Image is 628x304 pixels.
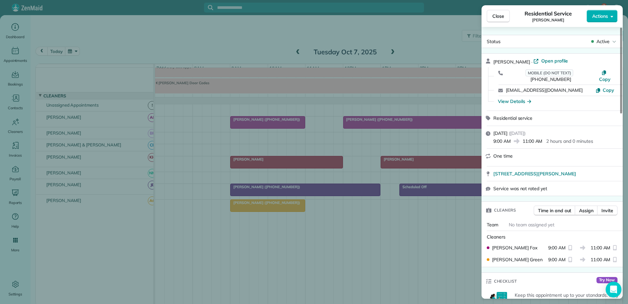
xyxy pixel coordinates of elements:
[494,207,516,214] span: Cleaners
[548,244,566,251] span: 9:00 AM
[487,222,498,228] span: Team
[592,13,608,19] span: Actions
[509,130,526,136] span: ( [DATE] )
[487,234,505,240] span: Cleaners
[591,244,611,251] span: 11:00 AM
[530,76,571,82] span: [PHONE_NUMBER]
[493,138,511,144] span: 9:00 AM
[579,207,594,214] span: Assign
[595,87,614,93] button: Copy
[591,256,611,263] span: 11:00 AM
[596,69,614,83] button: Copy
[506,87,583,93] a: [EMAIL_ADDRESS][DOMAIN_NAME]
[493,153,513,159] span: One time
[494,278,517,285] span: Checklist
[492,244,537,251] span: [PERSON_NAME] Fox
[599,76,611,82] span: Copy
[509,222,554,228] span: No team assigned yet
[541,58,568,64] span: Open profile
[603,87,614,93] span: Copy
[493,170,576,177] span: [STREET_ADDRESS][PERSON_NAME]
[523,138,543,144] span: 11:00 AM
[493,170,619,177] a: [STREET_ADDRESS][PERSON_NAME]
[532,17,564,23] span: [PERSON_NAME]
[506,69,596,83] a: MOBILE (DO NOT TEXT)[PHONE_NUMBER]
[596,277,617,284] span: Try Now
[538,207,571,214] span: Time in and out
[487,10,510,22] button: Close
[548,256,566,263] span: 9:00 AM
[597,206,617,215] button: Invite
[493,130,507,136] span: [DATE]
[533,58,568,64] a: Open profile
[534,206,575,215] button: Time in and out
[596,38,610,45] span: Active
[498,98,531,105] button: View Details
[525,10,572,17] span: Residential Service
[601,207,613,214] span: Invite
[493,185,547,192] span: Service was not rated yet
[606,282,621,297] div: Open Intercom Messenger
[492,256,543,263] span: [PERSON_NAME] Green
[530,59,534,64] span: ·
[526,69,573,76] span: MOBILE (DO NOT TEXT)
[487,38,501,44] span: Status
[546,138,593,144] p: 2 hours and 0 minutes
[493,115,532,121] span: Residential service
[575,206,598,215] button: Assign
[493,59,530,65] span: [PERSON_NAME]
[492,13,504,19] span: Close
